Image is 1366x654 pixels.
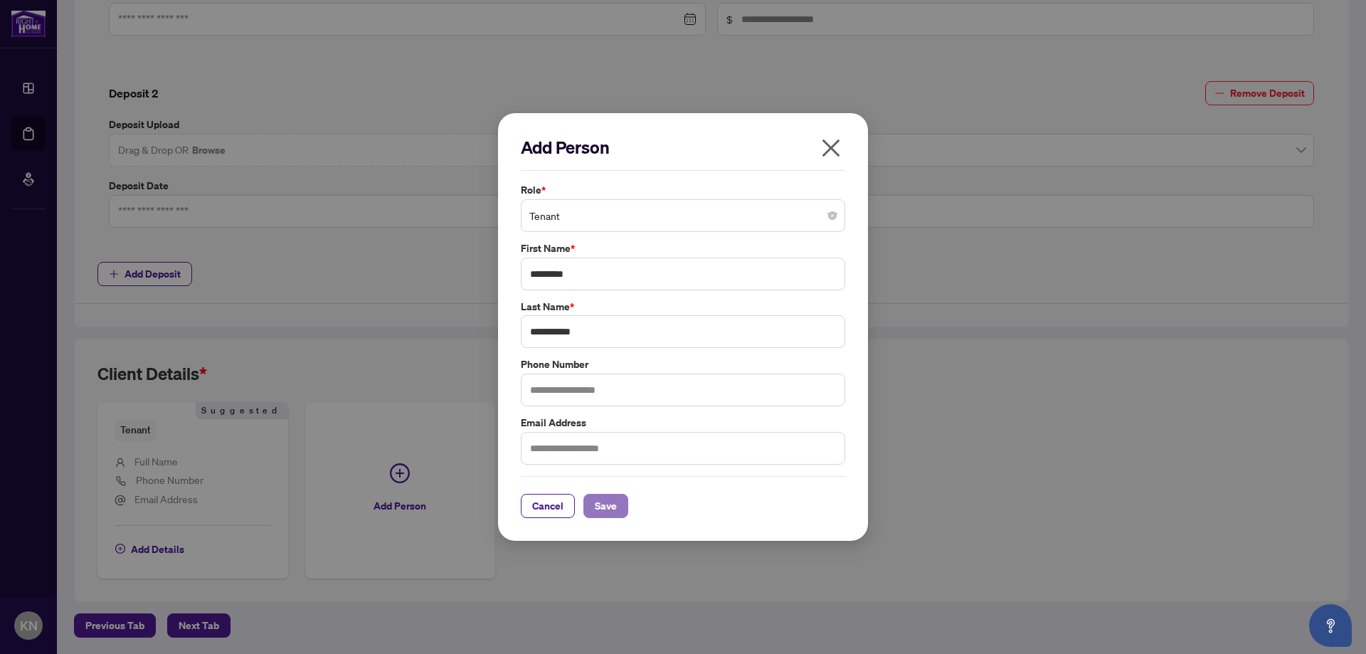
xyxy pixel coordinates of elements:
[820,137,842,159] span: close
[521,415,845,431] label: Email Address
[521,299,845,315] label: Last Name
[828,211,837,220] span: close-circle
[529,202,837,229] span: Tenant
[583,494,628,518] button: Save
[521,182,845,198] label: Role
[521,136,845,159] h2: Add Person
[532,495,563,517] span: Cancel
[521,241,845,256] label: First Name
[595,495,617,517] span: Save
[521,494,575,518] button: Cancel
[521,357,845,372] label: Phone Number
[1309,604,1352,647] button: Open asap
